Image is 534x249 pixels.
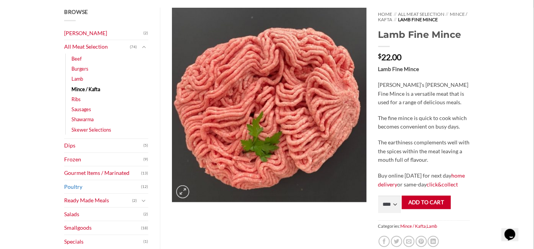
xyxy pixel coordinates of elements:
[64,153,144,166] a: Frozen
[176,185,189,198] a: Zoom
[71,125,111,135] a: Skewer Selections
[391,236,402,247] a: Share on Twitter
[378,52,402,62] bdi: 22.00
[71,74,83,84] a: Lamb
[71,104,91,114] a: Sausages
[64,208,144,221] a: Salads
[378,138,470,164] p: The earthiness complements well with the spices within the meat leaving a mouth full of flavour.
[144,140,148,151] span: (5)
[446,11,449,17] span: //
[64,27,144,40] a: [PERSON_NAME]
[427,181,458,188] a: click&collect
[402,196,451,209] button: Add to cart
[398,11,444,17] a: All Meat Selection
[64,221,141,235] a: Smallgoods
[379,236,390,247] a: Share on Facebook
[139,196,148,205] button: Toggle
[64,40,130,54] a: All Meat Selection
[378,29,470,41] h1: Lamb Fine Mince
[378,81,470,107] p: [PERSON_NAME]’s [PERSON_NAME] Fine Mince is a versatile meat that is used for a range of deliciou...
[428,236,439,247] a: Share on LinkedIn
[378,171,470,189] p: Buy online [DATE] for next day or same-day
[64,194,133,207] a: Ready Made Meals
[141,222,148,234] span: (18)
[133,195,137,207] span: (2)
[64,235,144,249] a: Specials
[378,11,467,22] a: Mince / Kafta
[394,17,396,22] span: //
[427,224,437,229] a: Lamb
[144,154,148,165] span: (9)
[401,224,426,229] a: Mince / Kafta
[378,220,470,232] span: Categories: ,
[64,8,88,15] span: Browse
[141,181,148,193] span: (12)
[378,66,419,72] strong: Lamb Fine Mince
[502,218,526,241] iframe: chat widget
[71,54,82,64] a: Beef
[378,11,393,17] a: Home
[398,17,438,22] span: Lamb Fine Mince
[144,27,148,39] span: (2)
[378,172,465,188] a: home delivery
[144,208,148,220] span: (2)
[71,114,94,124] a: Shawarma
[378,114,470,131] p: The fine mince is quick to cook which becomes convenient on busy days.
[403,236,415,247] a: Email to a Friend
[71,84,100,94] a: Mince / Kafta
[71,94,81,104] a: Ribs
[139,43,148,51] button: Toggle
[378,53,382,59] span: $
[64,180,141,194] a: Poultry
[71,64,88,74] a: Burgers
[64,139,144,152] a: Dips
[141,168,148,179] span: (13)
[416,236,427,247] a: Pin on Pinterest
[394,11,396,17] span: //
[144,236,148,247] span: (1)
[172,8,367,202] img: Lamb Fine Mince
[130,41,137,53] span: (74)
[64,166,141,180] a: Gourmet Items / Marinated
